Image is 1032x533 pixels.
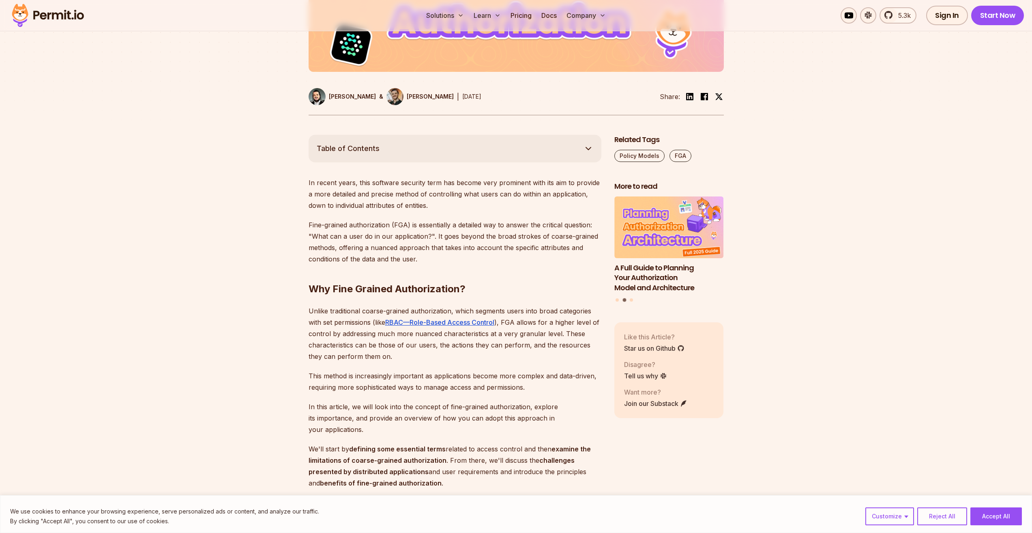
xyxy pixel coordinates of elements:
p: In recent years, this software security term has become very prominent with its aim to provide a ... [309,177,601,211]
img: linkedin [685,92,695,101]
img: A Full Guide to Planning Your Authorization Model and Architecture [614,196,724,258]
button: Learn [470,7,504,24]
p: [PERSON_NAME] [329,93,376,101]
button: Go to slide 1 [616,298,619,302]
p: [PERSON_NAME] [407,93,454,101]
p: Fine-grained authorization (FGA) is essentially a detailed way to answer the critical question: "... [309,219,601,265]
img: twitter [715,93,723,101]
p: By clicking "Accept All", you consent to our use of cookies. [10,516,319,526]
a: Policy Models [614,150,665,162]
img: Gabriel L. Manor [309,88,326,105]
li: 2 of 3 [614,196,724,293]
button: Customize [865,507,914,525]
p: In this article, we will look into the concept of fine-grained authorization, explore its importa... [309,401,601,435]
a: [PERSON_NAME] [386,88,454,105]
a: Tell us why [624,371,667,381]
a: Docs [538,7,560,24]
button: Reject All [917,507,967,525]
p: Disagree? [624,360,667,369]
a: 5.3k [880,7,916,24]
strong: benefits of fine-grained authorization [320,479,442,487]
a: Pricing [507,7,535,24]
h2: Why Fine Grained Authorization? [309,250,601,296]
h2: More to read [614,181,724,192]
button: Table of Contents [309,135,601,162]
p: Unlike traditional coarse-grained authorization, which segments users into broad categories with ... [309,305,601,362]
li: Share: [660,92,680,101]
h3: A Full Guide to Planning Your Authorization Model and Architecture [614,263,724,293]
a: [PERSON_NAME] [309,88,376,105]
button: Accept All [970,507,1022,525]
button: Go to slide 3 [630,298,633,302]
div: Posts [614,196,724,303]
a: FGA [669,150,691,162]
span: 5.3k [893,11,911,20]
p: Want more? [624,387,687,397]
div: | [457,92,459,101]
button: Company [563,7,609,24]
p: This method is increasingly important as applications become more complex and data-driven, requir... [309,370,601,393]
button: Go to slide 2 [622,298,626,302]
a: RBAC—Role-Based Access Control [385,318,494,326]
a: Join our Substack [624,399,687,408]
img: Permit logo [8,2,88,29]
p: We use cookies to enhance your browsing experience, serve personalized ads or content, and analyz... [10,507,319,516]
a: Start Now [971,6,1024,25]
img: Daniel Bass [386,88,403,105]
time: [DATE] [462,93,481,100]
a: Sign In [926,6,968,25]
a: Star us on Github [624,343,684,353]
p: Like this Article? [624,332,684,342]
button: Solutions [423,7,467,24]
strong: defining some essential terms [349,445,446,453]
p: & [379,93,383,101]
p: We'll start by related to access control and then . From there, we'll discuss the and user requir... [309,443,601,489]
h2: Related Tags [614,135,724,145]
img: facebook [699,92,709,101]
span: Table of Contents [317,143,380,154]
